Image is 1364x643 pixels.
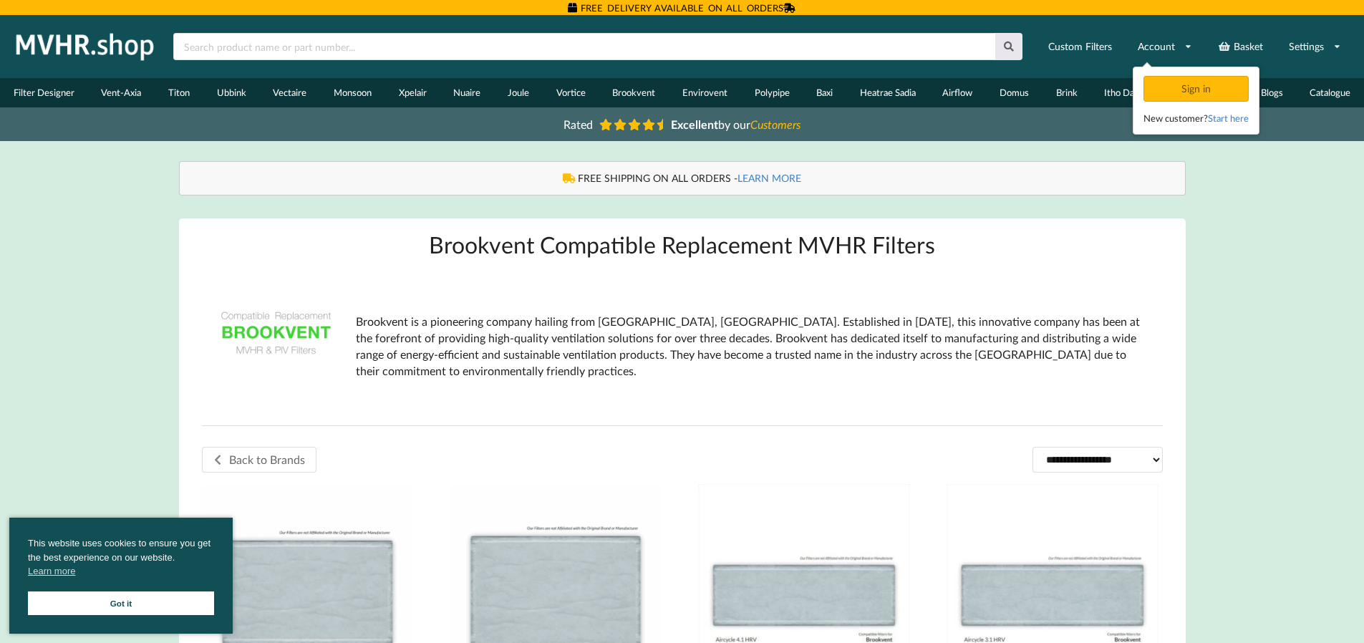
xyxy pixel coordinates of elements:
[155,78,203,107] a: Titon
[28,536,214,582] span: This website uses cookies to ensure you get the best experience on our website.
[356,314,1151,379] p: Brookvent is a pioneering company hailing from [GEOGRAPHIC_DATA], [GEOGRAPHIC_DATA]. Established ...
[194,171,1171,185] div: FREE SHIPPING ON ALL ORDERS -
[202,447,316,473] a: Back to Brands
[1043,78,1091,107] a: Brink
[846,78,929,107] a: Heatrae Sadia
[202,230,1163,259] h1: Brookvent Compatible Replacement MVHR Filters
[1039,34,1121,59] a: Custom Filters
[494,78,543,107] a: Joule
[440,78,494,107] a: Nuaire
[671,117,718,131] b: Excellent
[599,78,669,107] a: Brookvent
[1091,78,1179,107] a: Itho Daalderop
[320,78,385,107] a: Monsoon
[28,564,75,579] a: cookies - Learn more
[1208,112,1249,124] a: Start here
[1128,34,1201,59] a: Account
[10,29,160,64] img: mvhr.shop.png
[213,271,339,396] img: Brookvent-Compatible-Replacement-Filters.png
[543,78,599,107] a: Vortice
[203,78,260,107] a: Ubbink
[929,78,987,107] a: Airflow
[1296,78,1364,107] a: Catalogue
[671,117,800,131] span: by our
[9,518,233,634] div: cookieconsent
[803,78,846,107] a: Baxi
[741,78,803,107] a: Polypipe
[385,78,440,107] a: Xpelair
[1280,34,1350,59] a: Settings
[260,78,321,107] a: Vectaire
[1143,111,1249,125] div: New customer?
[553,112,811,136] a: Rated Excellentby ourCustomers
[28,591,214,615] a: Got it cookie
[173,33,995,60] input: Search product name or part number...
[750,117,800,131] i: Customers
[564,117,593,131] span: Rated
[986,78,1043,107] a: Domus
[1032,447,1163,472] select: Shop order
[1143,76,1249,102] div: Sign in
[737,172,801,184] a: LEARN MORE
[1143,82,1252,95] a: Sign in
[1209,34,1272,59] a: Basket
[669,78,741,107] a: Envirovent
[88,78,155,107] a: Vent-Axia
